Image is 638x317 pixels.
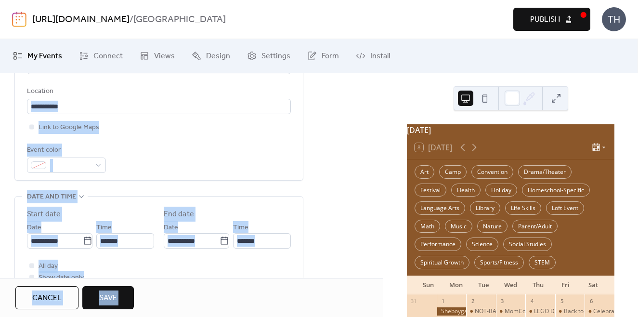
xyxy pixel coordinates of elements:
[469,276,497,295] div: Tue
[469,297,476,304] div: 2
[474,256,524,269] div: Sports/Fitness
[528,297,535,304] div: 4
[15,286,78,309] button: Cancel
[27,86,289,97] div: Location
[370,51,390,62] span: Install
[184,43,237,69] a: Design
[505,201,541,215] div: Life Skills
[93,51,123,62] span: Connect
[529,256,556,269] div: STEM
[415,220,440,233] div: Math
[496,307,526,316] div: MomCo Meeting
[27,222,41,234] span: Date
[132,43,182,69] a: Views
[415,256,469,269] div: Spiritual Growth
[99,292,117,304] span: Save
[32,292,62,304] span: Cancel
[6,43,69,69] a: My Events
[552,276,579,295] div: Fri
[470,201,500,215] div: Library
[133,11,226,29] b: [GEOGRAPHIC_DATA]
[27,191,76,203] span: Date and time
[497,276,524,295] div: Wed
[439,165,467,179] div: Camp
[485,184,517,197] div: Holiday
[442,276,469,295] div: Mon
[12,12,26,27] img: logo
[415,165,434,179] div: Art
[72,43,130,69] a: Connect
[39,261,58,272] span: All day
[164,209,194,220] div: End date
[530,14,560,26] span: Publish
[587,297,595,304] div: 6
[477,220,508,233] div: Nature
[130,11,133,29] b: /
[546,201,584,215] div: Loft Event
[534,307,561,316] div: LEGO Day
[555,307,585,316] div: Back to Homeschool Library Tour & Social
[349,43,397,69] a: Install
[471,165,513,179] div: Convention
[27,51,62,62] span: My Events
[240,43,298,69] a: Settings
[261,51,290,62] span: Settings
[513,8,590,31] button: Publish
[32,11,130,29] a: [URL][DOMAIN_NAME]
[300,43,346,69] a: Form
[518,165,572,179] div: Drama/Theater
[440,297,447,304] div: 1
[154,51,175,62] span: Views
[437,307,467,316] div: Sheboygan County Fair
[579,276,607,295] div: Sat
[466,238,498,251] div: Science
[415,184,446,197] div: Festival
[27,145,104,156] div: Event color
[82,286,134,309] button: Save
[206,51,230,62] span: Design
[558,297,565,304] div: 5
[499,297,506,304] div: 3
[39,272,84,284] span: Show date only
[522,184,590,197] div: Homeschool-Specific
[602,7,626,31] div: TH
[233,222,248,234] span: Time
[505,307,549,316] div: MomCo Meeting
[524,276,552,295] div: Thu
[445,220,472,233] div: Music
[503,238,552,251] div: Social Studies
[415,238,461,251] div: Performance
[96,222,112,234] span: Time
[525,307,555,316] div: LEGO Day
[512,220,558,233] div: Parent/Adult
[585,307,614,316] div: Celebrate Grandparents Day
[27,209,61,220] div: Start date
[39,122,99,133] span: Link to Google Maps
[415,201,465,215] div: Language Arts
[322,51,339,62] span: Form
[164,222,178,234] span: Date
[407,124,614,136] div: [DATE]
[415,276,442,295] div: Sun
[451,184,481,197] div: Health
[410,297,417,304] div: 31
[466,307,496,316] div: NOT-BACK-TO-SCHOOL HOMESCHOOL-FAMILY MOVIE EVENT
